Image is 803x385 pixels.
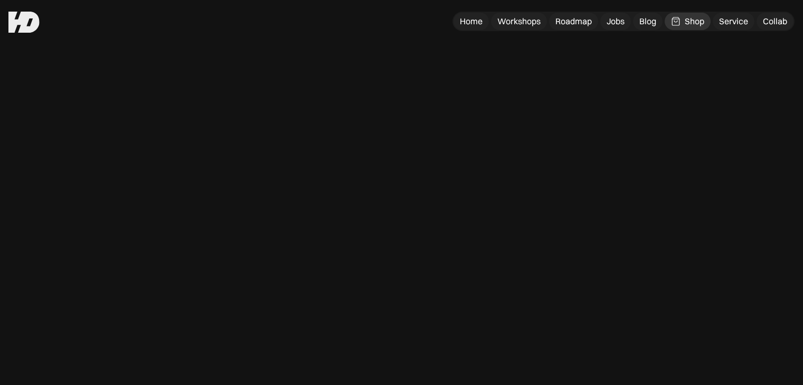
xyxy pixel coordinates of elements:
a: Jobs [600,13,631,30]
a: Service [713,13,754,30]
a: Shop [665,13,711,30]
div: Workshops [497,16,541,27]
a: Roadmap [549,13,598,30]
div: Jobs [607,16,625,27]
div: Blog [639,16,656,27]
a: Workshops [491,13,547,30]
div: Home [460,16,483,27]
a: Collab [757,13,793,30]
div: Shop [685,16,704,27]
div: Service [719,16,748,27]
div: Collab [763,16,787,27]
div: Roadmap [555,16,592,27]
a: Home [454,13,489,30]
a: Blog [633,13,663,30]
